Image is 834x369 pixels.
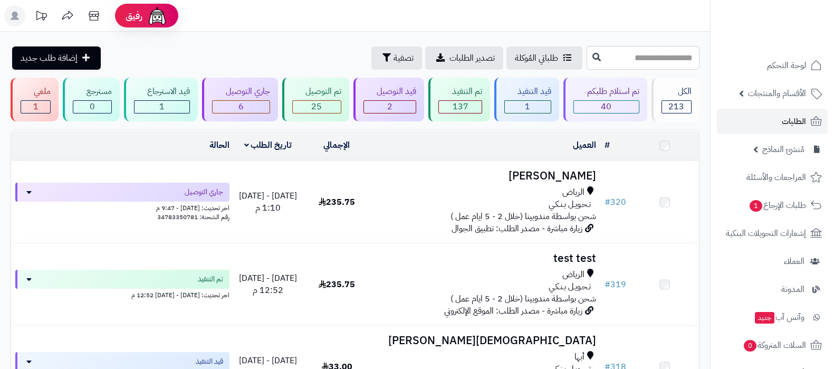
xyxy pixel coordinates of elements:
[605,278,626,291] a: #319
[505,101,551,113] div: 1
[28,5,54,29] a: تحديثات المنصة
[375,170,596,182] h3: [PERSON_NAME]
[364,101,416,113] div: 2
[717,165,828,190] a: المراجعات والأسئلة
[449,52,495,64] span: تصدير الطلبات
[238,100,244,113] span: 6
[375,252,596,264] h3: test test
[782,114,806,129] span: الطلبات
[781,282,804,297] span: المدونة
[748,86,806,101] span: الأقسام والمنتجات
[755,312,774,324] span: جديد
[605,139,610,152] a: #
[767,58,806,73] span: لوحة التحكم
[134,86,190,98] div: قيد الاسترجاع
[717,53,828,78] a: لوحة التحكم
[549,198,591,211] span: تـحـويـل بـنـكـي
[198,274,223,285] span: تم التنفيذ
[159,100,165,113] span: 1
[157,212,229,222] span: رقم الشحنة: 34783350781
[506,46,582,70] a: طلباتي المُوكلة
[762,142,804,157] span: مُنشئ النماذج
[8,78,61,121] a: ملغي 1
[649,78,702,121] a: الكل213
[122,78,200,121] a: قيد الاسترجاع 1
[15,202,229,213] div: اخر تحديث: [DATE] - 9:47 م
[73,86,111,98] div: مسترجع
[387,100,392,113] span: 2
[749,198,806,213] span: طلبات الإرجاع
[73,101,111,113] div: 0
[293,101,341,113] div: 25
[239,190,297,214] span: [DATE] - [DATE] 1:10 م
[573,86,639,98] div: تم استلام طلبكم
[212,86,270,98] div: جاري التوصيل
[311,100,322,113] span: 25
[425,46,503,70] a: تصدير الطلبات
[605,196,626,209] a: #320
[319,278,355,291] span: 235.75
[750,200,762,212] span: 1
[280,78,351,121] a: تم التوصيل 25
[209,139,229,152] a: الحالة
[450,210,596,223] span: شحن بواسطة مندوبينا (خلال 2 - 5 ايام عمل )
[244,139,292,152] a: تاريخ الطلب
[351,78,426,121] a: قيد التوصيل 2
[196,356,223,367] span: قيد التنفيذ
[61,78,121,121] a: مسترجع 0
[213,101,269,113] div: 6
[21,101,50,113] div: 1
[135,101,189,113] div: 1
[21,86,51,98] div: ملغي
[717,305,828,330] a: وآتس آبجديد
[662,86,692,98] div: الكل
[504,86,551,98] div: قيد التنفيذ
[726,226,806,241] span: إشعارات التحويلات البنكية
[492,78,561,121] a: قيد التنفيذ 1
[439,101,481,113] div: 137
[762,8,824,30] img: logo-2.png
[426,78,492,121] a: تم التنفيذ 137
[754,310,804,325] span: وآتس آب
[126,10,142,22] span: رفيق
[453,100,468,113] span: 137
[561,78,649,121] a: تم استلام طلبكم 40
[319,196,355,209] span: 235.75
[605,278,610,291] span: #
[147,5,168,26] img: ai-face.png
[515,52,558,64] span: طلباتي المُوكلة
[452,222,582,235] span: زيارة مباشرة - مصدر الطلب: تطبيق الجوال
[292,86,341,98] div: تم التوصيل
[574,351,584,363] span: أبها
[363,86,416,98] div: قيد التوصيل
[394,52,414,64] span: تصفية
[717,193,828,218] a: طلبات الإرجاع1
[668,100,684,113] span: 213
[438,86,482,98] div: تم التنفيذ
[12,46,101,70] a: إضافة طلب جديد
[717,109,828,134] a: الطلبات
[562,186,584,198] span: الرياض
[444,305,582,317] span: زيارة مباشرة - مصدر الطلب: الموقع الإلكتروني
[450,292,596,305] span: شحن بواسطة مندوبينا (خلال 2 - 5 ايام عمل )
[717,277,828,302] a: المدونة
[21,52,78,64] span: إضافة طلب جديد
[323,139,350,152] a: الإجمالي
[185,187,223,197] span: جاري التوصيل
[605,196,610,209] span: #
[784,254,804,269] span: العملاء
[15,289,229,300] div: اخر تحديث: [DATE] - [DATE] 12:52 م
[717,249,828,274] a: العملاء
[717,333,828,358] a: السلات المتروكة0
[525,100,530,113] span: 1
[33,100,39,113] span: 1
[200,78,280,121] a: جاري التوصيل 6
[746,170,806,185] span: المراجعات والأسئلة
[743,338,806,353] span: السلات المتروكة
[562,269,584,281] span: الرياض
[239,272,297,297] span: [DATE] - [DATE] 12:52 م
[375,335,596,347] h3: [DEMOGRAPHIC_DATA][PERSON_NAME]
[371,46,422,70] button: تصفية
[601,100,611,113] span: 40
[90,100,95,113] span: 0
